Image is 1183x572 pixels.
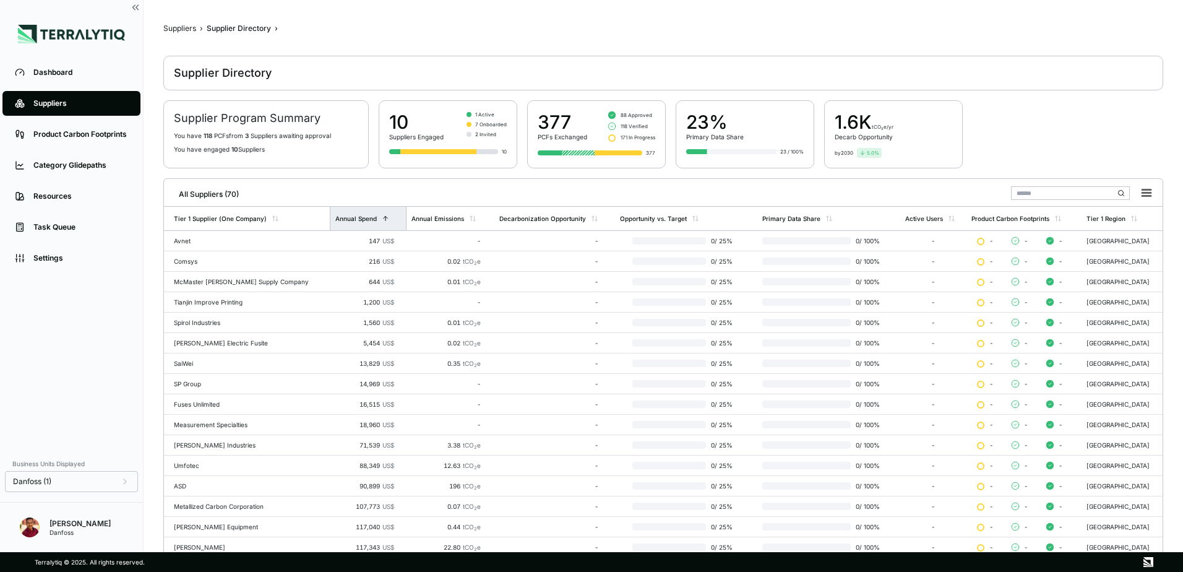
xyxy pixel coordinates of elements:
span: 0 / 100 % [851,339,882,347]
span: 0 / 100 % [851,237,882,245]
sub: 2 [474,363,477,368]
span: US$ [382,523,394,531]
span: - [989,237,993,245]
span: 0 / 100 % [851,441,882,449]
div: 23% [686,111,744,133]
div: Product Carbon Footprints [33,129,128,139]
div: 90,899 [335,482,394,490]
div: - [499,258,598,265]
span: 171 In Progress [621,134,655,141]
div: - [499,482,598,490]
div: - [905,339,961,347]
div: Avnet [174,237,325,245]
span: 0 / 100 % [851,523,882,531]
div: - [905,523,961,531]
span: 118 Verified [621,123,648,130]
div: 5,454 [335,339,394,347]
span: - [1059,298,1062,306]
div: [GEOGRAPHIC_DATA] [1086,441,1158,449]
span: US$ [382,441,394,449]
span: 0 / 100 % [851,462,882,469]
div: Annual Emissions [411,215,464,222]
div: 22.80 [411,544,481,551]
div: McMaster [PERSON_NAME] Supply Company [174,278,325,285]
span: 0 / 100 % [851,360,882,367]
span: 0 / 25 % [706,462,739,469]
span: 0 / 100 % [851,544,882,551]
div: 0.01 [411,278,481,285]
span: 0 / 25 % [706,441,739,449]
div: 377 [538,111,587,133]
span: tCO e [463,503,481,510]
span: 0 / 100 % [851,503,882,510]
div: 10 [502,148,507,155]
sub: 2 [474,281,477,287]
span: - [1059,319,1062,326]
span: - [1024,544,1028,551]
span: › [200,24,203,33]
span: US$ [382,503,394,510]
span: 0 / 25 % [706,380,739,388]
div: Decarb Opportunity [835,133,893,141]
span: tCO e [463,319,481,326]
div: 13,829 [335,360,394,367]
div: - [905,503,961,510]
span: tCO e [463,339,481,347]
span: - [1024,298,1028,306]
span: - [989,360,993,367]
span: - [1059,503,1062,510]
div: Tianjin Improve Printing [174,298,325,306]
div: 23 / 100% [780,148,804,155]
div: - [499,298,598,306]
div: - [499,462,598,469]
span: 0 / 100 % [851,278,882,285]
span: - [1024,339,1028,347]
div: - [499,339,598,347]
span: 0 / 100 % [851,401,882,408]
div: ASD [174,482,325,490]
span: 0 / 100 % [851,258,882,265]
span: 0 / 25 % [706,360,739,367]
div: 377 [646,149,655,157]
span: - [1059,339,1062,347]
div: - [905,237,961,245]
span: 3 [245,132,249,139]
sub: 2 [474,342,477,348]
div: - [905,462,961,469]
span: US$ [382,258,394,265]
div: 0.02 [411,258,481,265]
div: 16,515 [335,401,394,408]
div: - [411,421,481,428]
span: US$ [382,421,394,428]
div: - [905,544,961,551]
div: 117,343 [335,544,394,551]
span: - [1024,462,1028,469]
span: US$ [382,298,394,306]
sub: 2 [474,444,477,450]
span: - [1024,237,1028,245]
span: - [1024,380,1028,388]
div: 216 [335,258,394,265]
div: 1,200 [335,298,394,306]
span: - [989,339,993,347]
span: - [1059,462,1062,469]
span: 1 Active [475,111,494,118]
span: - [1059,421,1062,428]
div: 0.02 [411,339,481,347]
span: 0 / 25 % [706,482,739,490]
div: [GEOGRAPHIC_DATA] [1086,360,1158,367]
div: - [499,237,598,245]
span: - [989,380,993,388]
span: - [1024,360,1028,367]
div: - [905,298,961,306]
div: [GEOGRAPHIC_DATA] [1086,482,1158,490]
div: [GEOGRAPHIC_DATA] [1086,462,1158,469]
div: [GEOGRAPHIC_DATA] [1086,258,1158,265]
div: Category Glidepaths [33,160,128,170]
sub: 2 [474,506,477,511]
span: - [1059,258,1062,265]
div: - [499,401,598,408]
span: 0 / 25 % [706,237,739,245]
button: Open user button [15,513,45,542]
div: 107,773 [335,503,394,510]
